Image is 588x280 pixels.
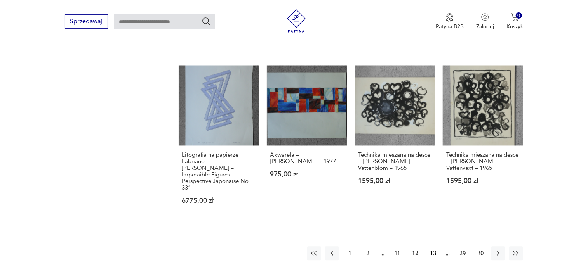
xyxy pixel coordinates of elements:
a: Litografia na papierze Fabriano – Oscar Reutersvärd – Impossible Figures – Perspective Japonaise ... [179,66,259,220]
div: 0 [516,12,522,19]
button: 12 [408,247,422,261]
button: 1 [343,247,357,261]
h3: Litografia na papierze Fabriano – [PERSON_NAME] – Impossible Figures – Perspective Japonaise No 331 [182,152,256,192]
a: Ikona medaluPatyna B2B [436,13,464,30]
img: Ikona koszyka [511,13,519,21]
button: 11 [390,247,404,261]
h3: Akwarela – [PERSON_NAME] – 1977 [270,152,344,165]
p: 6775,00 zł [182,198,256,204]
button: 2 [361,247,375,261]
button: 0Koszyk [506,13,523,30]
p: Patyna B2B [436,23,464,30]
p: 1595,00 zł [446,178,520,185]
img: Ikona medalu [446,13,454,22]
h3: Technika mieszana na desce – [PERSON_NAME] – Vattenväxt – 1965 [446,152,520,172]
img: Ikonka użytkownika [481,13,489,21]
button: Sprzedawaj [65,14,108,29]
button: 30 [473,247,487,261]
button: 29 [456,247,470,261]
button: Patyna B2B [436,13,464,30]
button: Szukaj [202,17,211,26]
a: Technika mieszana na desce – Margareta Treutiger – Vattenväxt – 1965Technika mieszana na desce – ... [443,66,523,220]
h3: Technika mieszana na desce – [PERSON_NAME] – Vattenblom – 1965 [358,152,432,172]
button: 13 [426,247,440,261]
button: Zaloguj [476,13,494,30]
p: Zaloguj [476,23,494,30]
p: Koszyk [506,23,523,30]
a: Technika mieszana na desce – Margareta Treutiger – Vattenblom – 1965Technika mieszana na desce – ... [355,66,435,220]
p: 975,00 zł [270,171,344,178]
a: Akwarela – Margareta Treutiger – 1977Akwarela – [PERSON_NAME] – 1977975,00 zł [267,66,347,220]
a: Sprzedawaj [65,19,108,25]
p: 1595,00 zł [358,178,432,185]
img: Patyna - sklep z meblami i dekoracjami vintage [285,9,308,33]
